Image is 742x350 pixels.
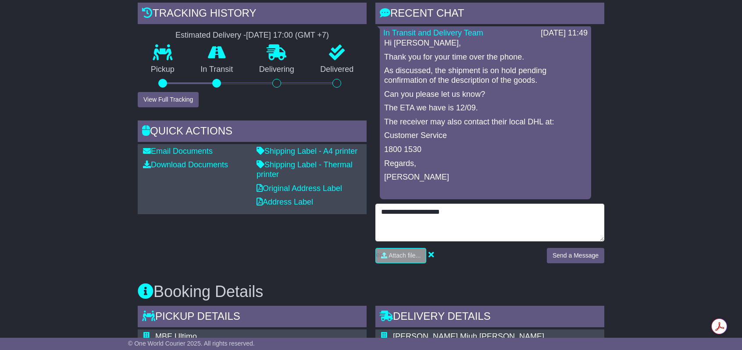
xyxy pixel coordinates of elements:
p: Pickup [138,65,188,74]
p: As discussed, the shipment is on hold pending confirmation of the description of the goods. [384,66,587,85]
div: RECENT CHAT [375,3,604,26]
div: [DATE] 11:49 [541,28,588,38]
a: Shipping Label - A4 printer [257,147,357,156]
p: The ETA we have is 12/09. [384,103,587,113]
div: Quick Actions [138,120,367,144]
p: 1800 1530 [384,145,587,155]
a: Email Documents [143,147,213,156]
button: Send a Message [547,248,604,263]
p: Can you please let us know? [384,90,587,99]
button: View Full Tracking [138,92,199,107]
a: Download Documents [143,160,228,169]
a: Address Label [257,198,313,206]
a: Shipping Label - Thermal printer [257,160,353,179]
span: © One World Courier 2025. All rights reserved. [128,340,255,347]
div: Pickup Details [138,306,367,329]
p: The receiver may also contact their local DHL at: [384,117,587,127]
span: MBE Ultimo [155,332,197,341]
p: Regards, [384,159,587,169]
a: Original Address Label [257,184,342,193]
div: Estimated Delivery - [138,31,367,40]
a: In Transit and Delivery Team [383,28,483,37]
p: Delivering [246,65,307,74]
span: [PERSON_NAME] Miuh [PERSON_NAME] [393,332,544,341]
p: Customer Service [384,131,587,141]
h3: Booking Details [138,283,604,301]
p: In Transit [188,65,246,74]
p: Thank you for your time over the phone. [384,53,587,62]
p: Delivered [307,65,367,74]
div: Tracking history [138,3,367,26]
p: Hi [PERSON_NAME], [384,39,587,48]
div: Delivery Details [375,306,604,329]
p: [PERSON_NAME] [384,173,587,182]
div: [DATE] 17:00 (GMT +7) [246,31,329,40]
